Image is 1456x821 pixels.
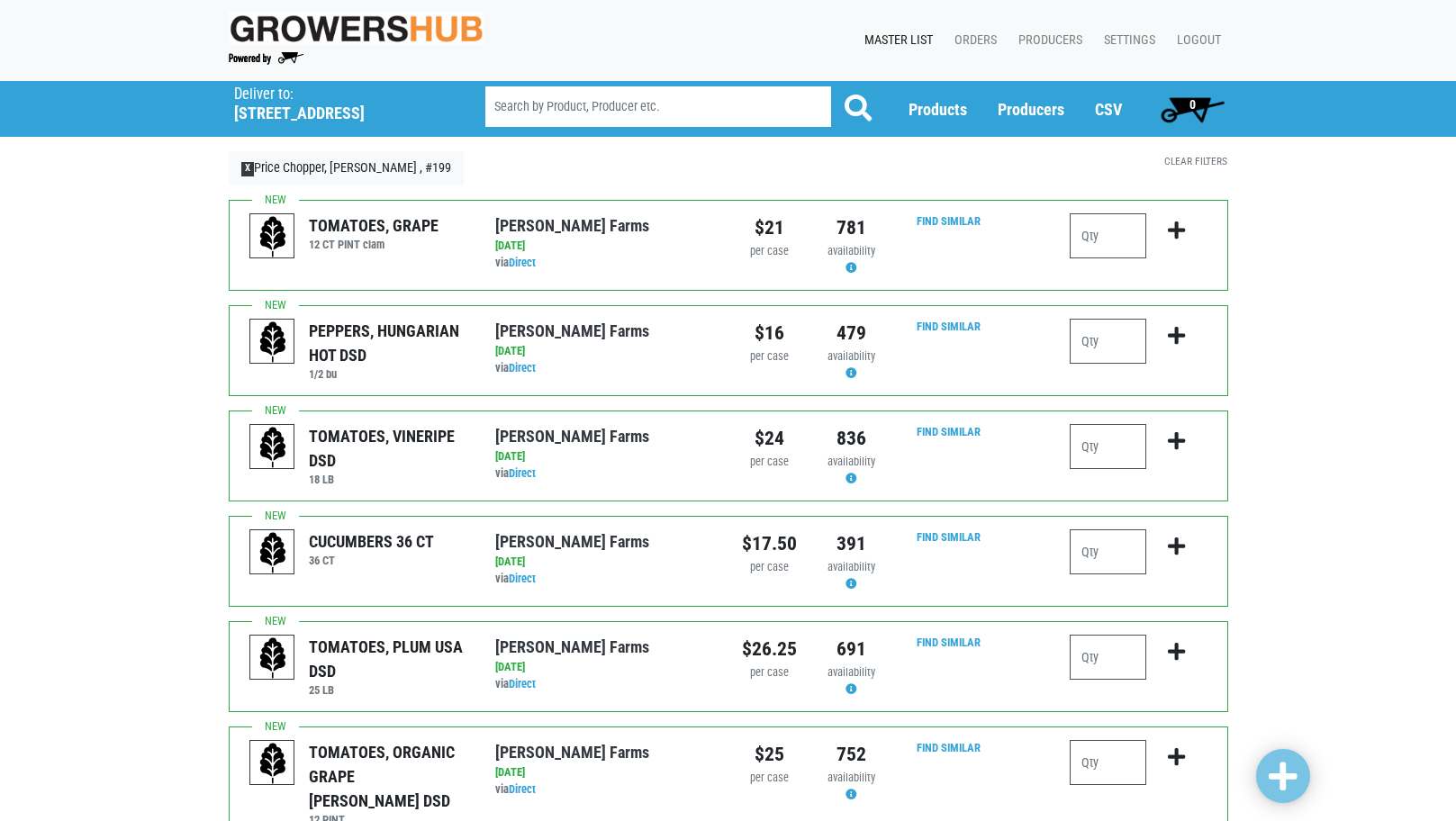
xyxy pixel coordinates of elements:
a: Direct [509,677,536,690]
a: Direct [509,256,536,269]
h6: 25 LB [309,683,468,697]
a: Direct [509,361,536,374]
div: TOMATOES, GRAPE [309,213,439,238]
div: $17.50 [742,529,797,558]
input: Qty [1070,213,1146,258]
a: Find Similar [917,741,981,754]
img: placeholder-variety-43d6402dacf2d531de610a020419775a.svg [250,636,295,681]
input: Qty [1070,635,1146,680]
div: per case [742,454,797,471]
div: 836 [824,424,879,453]
a: Logout [1162,23,1228,58]
span: Price Chopper, Cicero , #199 (5701 Cir Dr E, Cicero, NY 13039, USA) [234,81,453,123]
img: original-fc7597fdc6adbb9d0e2ae620e786d1a2.jpg [229,12,484,45]
div: $21 [742,213,797,242]
span: availability [827,560,875,573]
input: Search by Product, Producer etc. [485,86,831,127]
a: [PERSON_NAME] Farms [495,321,649,340]
a: [PERSON_NAME] Farms [495,743,649,762]
a: [PERSON_NAME] Farms [495,216,649,235]
a: 0 [1153,91,1233,127]
img: placeholder-variety-43d6402dacf2d531de610a020419775a.svg [250,320,295,365]
img: Powered by Big Wheelbarrow [229,52,303,65]
a: CSV [1095,100,1122,119]
span: availability [827,665,875,679]
span: availability [827,771,875,784]
a: Settings [1090,23,1162,58]
div: TOMATOES, ORGANIC GRAPE [PERSON_NAME] DSD [309,740,468,813]
h5: [STREET_ADDRESS] [234,104,439,123]
input: Qty [1070,319,1146,364]
img: placeholder-variety-43d6402dacf2d531de610a020419775a.svg [250,530,295,575]
a: Direct [509,782,536,796]
a: Find Similar [917,636,981,649]
img: placeholder-variety-43d6402dacf2d531de610a020419775a.svg [250,425,295,470]
div: via [495,465,714,483]
a: Producers [1004,23,1090,58]
div: $25 [742,740,797,769]
a: Direct [509,466,536,480]
span: X [241,162,255,176]
a: Master List [850,23,940,58]
h6: 12 CT PINT clam [309,238,439,251]
a: [PERSON_NAME] Farms [495,637,649,656]
a: [PERSON_NAME] Farms [495,532,649,551]
div: per case [742,243,797,260]
div: 479 [824,319,879,347]
a: Producers [998,100,1064,119]
div: PEPPERS, HUNGARIAN HOT DSD [309,319,468,367]
a: Direct [509,572,536,585]
input: Qty [1070,424,1146,469]
div: per case [742,348,797,365]
div: [DATE] [495,764,714,781]
div: $24 [742,424,797,453]
span: availability [827,244,875,257]
a: Products [909,100,967,119]
div: per case [742,664,797,681]
div: via [495,255,714,272]
a: Find Similar [917,320,981,333]
div: 781 [824,213,879,242]
a: XPrice Chopper, [PERSON_NAME] , #199 [229,151,465,185]
div: per case [742,559,797,576]
div: [DATE] [495,238,714,255]
div: 752 [824,740,879,769]
div: $26.25 [742,635,797,663]
img: placeholder-variety-43d6402dacf2d531de610a020419775a.svg [250,214,295,259]
div: per case [742,770,797,787]
a: Find Similar [917,530,981,544]
a: Find Similar [917,214,981,228]
div: [DATE] [495,659,714,676]
h6: 1/2 bu [309,367,468,381]
div: $16 [742,319,797,347]
img: placeholder-variety-43d6402dacf2d531de610a020419775a.svg [250,741,295,786]
div: 391 [824,529,879,558]
p: Deliver to: [234,86,439,104]
div: via [495,571,714,588]
div: 691 [824,635,879,663]
span: 0 [1189,97,1196,112]
div: [DATE] [495,554,714,571]
h6: 18 LB [309,473,468,486]
div: CUCUMBERS 36 CT [309,529,434,554]
a: Clear Filters [1164,155,1227,167]
div: [DATE] [495,343,714,360]
div: via [495,360,714,377]
span: availability [827,455,875,468]
div: TOMATOES, PLUM USA DSD [309,635,468,683]
div: via [495,676,714,693]
h6: 36 CT [309,554,434,567]
a: Orders [940,23,1004,58]
div: via [495,781,714,798]
a: [PERSON_NAME] Farms [495,427,649,446]
div: [DATE] [495,448,714,465]
span: availability [827,349,875,363]
a: Find Similar [917,425,981,438]
div: TOMATOES, VINERIPE DSD [309,424,468,473]
input: Qty [1070,740,1146,785]
input: Qty [1070,529,1146,574]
